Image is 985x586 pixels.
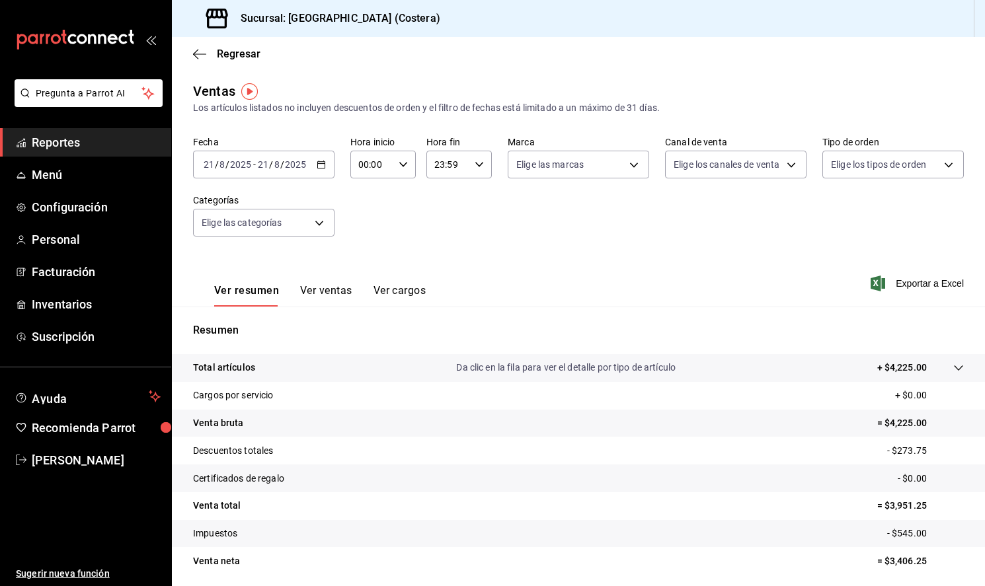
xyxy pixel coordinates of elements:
label: Tipo de orden [822,137,964,147]
span: [PERSON_NAME] [32,451,161,469]
h3: Sucursal: [GEOGRAPHIC_DATA] (Costera) [230,11,440,26]
span: Elige los canales de venta [674,158,779,171]
p: Venta total [193,499,241,513]
input: -- [274,159,280,170]
img: Tooltip marker [241,83,258,100]
button: open_drawer_menu [145,34,156,45]
span: Configuración [32,198,161,216]
label: Fecha [193,137,335,147]
span: / [215,159,219,170]
span: Menú [32,166,161,184]
input: ---- [229,159,252,170]
p: Resumen [193,322,964,338]
label: Hora inicio [350,137,416,147]
label: Categorías [193,196,335,205]
p: Cargos por servicio [193,388,274,402]
p: Descuentos totales [193,444,273,458]
span: Personal [32,231,161,248]
button: Ver ventas [300,284,352,307]
label: Marca [508,137,649,147]
button: Regresar [193,48,260,60]
span: Reportes [32,133,161,151]
p: Venta neta [193,554,240,568]
label: Canal de venta [665,137,807,147]
p: + $4,225.00 [877,361,927,375]
p: Total artículos [193,361,255,375]
button: Ver cargos [374,284,426,307]
label: Hora fin [426,137,492,147]
p: - $545.00 [887,527,964,540]
span: - [253,159,256,170]
p: - $0.00 [898,472,964,486]
button: Ver resumen [214,284,279,307]
input: -- [203,159,215,170]
button: Pregunta a Parrot AI [15,79,163,107]
p: = $4,225.00 [877,416,964,430]
span: Recomienda Parrot [32,419,161,437]
span: / [269,159,273,170]
span: Inventarios [32,295,161,313]
span: Regresar [217,48,260,60]
p: = $3,406.25 [877,554,964,568]
div: Ventas [193,81,235,101]
a: Pregunta a Parrot AI [9,96,163,110]
span: Sugerir nueva función [16,567,161,581]
span: Elige las categorías [202,216,282,229]
p: Certificados de regalo [193,472,284,486]
input: -- [219,159,225,170]
div: Los artículos listados no incluyen descuentos de orden y el filtro de fechas está limitado a un m... [193,101,964,115]
span: / [225,159,229,170]
span: Ayuda [32,388,143,404]
p: + $0.00 [895,388,964,402]
span: Pregunta a Parrot AI [36,87,142,100]
p: Venta bruta [193,416,243,430]
p: Da clic en la fila para ver el detalle por tipo de artículo [456,361,676,375]
p: Impuestos [193,527,237,540]
span: / [280,159,284,170]
span: Facturación [32,263,161,281]
span: Suscripción [32,328,161,346]
button: Exportar a Excel [873,275,964,291]
p: - $273.75 [887,444,964,458]
input: ---- [284,159,307,170]
span: Elige los tipos de orden [831,158,926,171]
input: -- [257,159,269,170]
p: = $3,951.25 [877,499,964,513]
span: Elige las marcas [516,158,584,171]
div: navigation tabs [214,284,426,307]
